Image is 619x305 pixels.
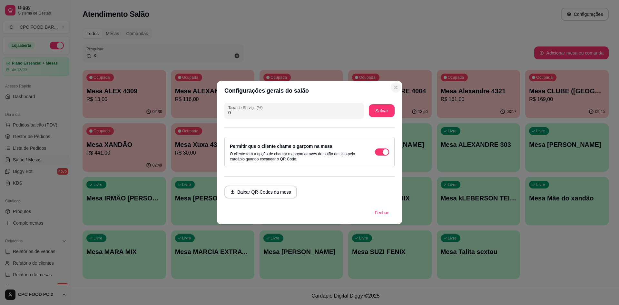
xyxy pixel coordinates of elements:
header: Configurações gerais do salão [217,81,402,100]
button: Salvar [369,104,395,117]
p: O cliente terá a opção de chamar o garçon através do botão de sino pelo cardápio quando escanear ... [230,151,362,162]
button: Fechar [369,206,395,219]
a: Baixar QR-Codes da mesa [224,190,297,195]
button: Baixar QR-Codes da mesa [224,186,297,198]
label: Permitir que o cliente chame o garçom na mesa [230,144,332,149]
input: Taxa de Serviço (%) [228,109,360,116]
label: Taxa de Serviço (%) [228,105,265,110]
button: Close [391,82,401,93]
